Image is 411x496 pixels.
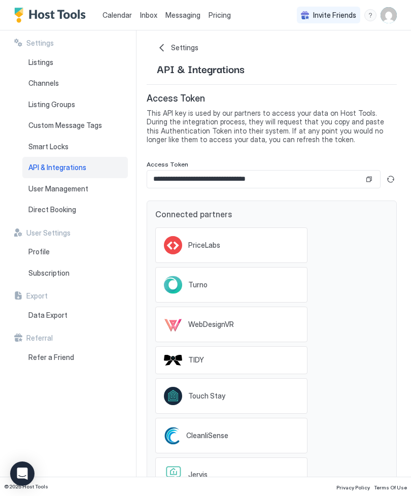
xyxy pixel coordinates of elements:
span: This API key is used by our partners to access your data on Host Tools. During the integration pr... [147,109,397,144]
a: Turno [155,267,307,303]
span: Connected partners [155,209,388,219]
span: Access Token [147,93,397,105]
a: Host Tools Logo [14,8,90,23]
span: CleanliSense [186,431,228,440]
span: Listings [28,58,53,67]
a: Data Export [22,305,128,326]
a: Refer a Friend [22,347,128,368]
span: PriceLabs [188,241,220,250]
span: Calendar [102,11,132,19]
span: Touch Stay [188,391,225,401]
span: Invite Friends [313,11,356,20]
a: User Management [22,178,128,200]
a: TIDY [155,346,307,374]
a: API & Integrations [22,157,128,178]
input: Input Field [147,171,364,188]
span: Direct Booking [28,205,76,214]
span: User Settings [26,228,71,238]
a: Inbox [140,10,157,20]
span: Refer a Friend [28,353,74,362]
div: User profile [381,7,397,23]
span: API & Integrations [28,163,86,172]
span: Custom Message Tags [28,121,102,130]
button: Copy [364,174,374,184]
span: User Management [28,184,88,193]
span: Terms Of Use [374,484,407,490]
a: Terms Of Use [374,481,407,492]
span: Export [26,291,48,301]
span: Messaging [165,11,200,19]
button: Generate new token [385,173,397,185]
a: Listing Groups [22,94,128,115]
a: Listings [22,52,128,73]
span: Inbox [140,11,157,19]
span: Data Export [28,311,67,320]
a: PriceLabs [155,227,307,263]
span: Listing Groups [28,100,75,109]
span: WebDesignVR [188,320,234,329]
span: Turno [188,280,208,289]
span: Smart Locks [28,142,68,151]
span: Profile [28,247,50,256]
span: Settings [171,43,198,52]
span: Settings [26,39,54,48]
a: Subscription [22,262,128,284]
div: menu [364,9,376,21]
span: Privacy Policy [336,484,370,490]
span: Channels [28,79,59,88]
span: Subscription [28,269,70,278]
span: API & Integrations [157,61,245,76]
a: Channels [22,73,128,94]
a: Direct Booking [22,199,128,220]
span: Jervis [188,470,208,479]
a: Messaging [165,10,200,20]
div: Open Intercom Messenger [10,461,35,486]
a: WebDesignVR [155,307,307,342]
span: Referral [26,334,53,343]
span: Pricing [209,11,231,20]
a: Profile [22,241,128,262]
span: © 2025 Host Tools [4,483,48,490]
span: TIDY [188,355,204,365]
a: Smart Locks [22,136,128,157]
span: Access Token [147,160,188,168]
a: CleanliSense [155,418,307,453]
a: Custom Message Tags [22,115,128,136]
a: Privacy Policy [336,481,370,492]
a: Calendar [102,10,132,20]
a: Settings [157,43,387,53]
a: Jervis [155,457,307,492]
a: Touch Stay [155,378,307,414]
